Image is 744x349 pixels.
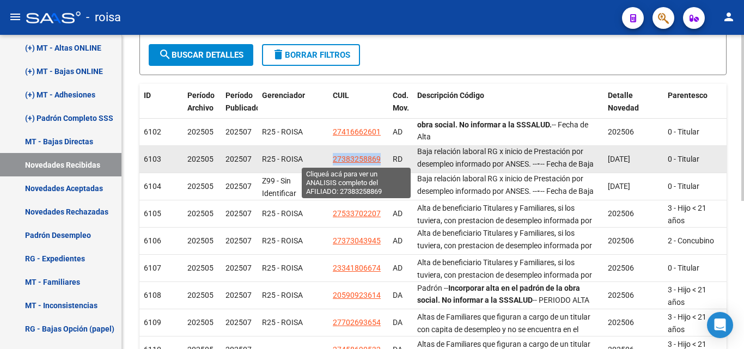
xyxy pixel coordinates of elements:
[603,84,663,132] datatable-header-cell: Detalle Novedad
[668,182,699,191] span: 0 - Titular
[225,236,252,245] span: 202507
[262,291,303,299] span: R25 - ROISA
[328,84,388,132] datatable-header-cell: CUIL
[187,127,214,136] span: 202505
[262,91,305,100] span: Gerenciador
[144,209,161,218] span: 6105
[158,48,172,61] mat-icon: search
[258,84,328,132] datatable-header-cell: Gerenciador
[663,84,723,132] datatable-header-cell: Parentesco
[262,264,303,272] span: R25 - ROISA
[225,127,252,136] span: 202507
[608,209,634,218] span: 202506
[225,91,260,112] span: Período Publicado
[262,236,303,245] span: R25 - ROISA
[225,182,252,191] span: 202507
[413,84,603,132] datatable-header-cell: Descripción Código
[333,127,381,136] span: 27416662601
[272,48,285,61] mat-icon: delete
[139,84,183,132] datatable-header-cell: ID
[144,318,161,327] span: 6109
[608,291,634,299] span: 202506
[393,155,403,163] span: RD
[144,236,161,245] span: 6106
[187,318,214,327] span: 202505
[537,187,540,195] strong: -
[393,318,403,327] span: DA
[608,91,639,112] span: Detalle Novedad
[262,44,360,66] button: Borrar Filtros
[608,264,634,272] span: 202506
[417,258,592,316] span: Alta de beneficiario Titulares y Familiares, si los tuviera, con prestacion de desempleo informad...
[272,50,350,60] span: Borrar Filtros
[393,127,403,136] span: AD
[537,160,540,168] strong: -
[262,155,303,163] span: R25 - ROISA
[608,318,634,327] span: 202506
[668,91,708,100] span: Parentesco
[333,236,381,245] span: 27373043945
[668,155,699,163] span: 0 - Titular
[608,236,634,245] span: 202506
[187,91,215,112] span: Período Archivo
[187,155,214,163] span: 202505
[333,155,381,163] span: 27383258869
[668,204,706,225] span: 3 - Hijo < 21 años
[393,182,403,191] span: RD
[187,264,214,272] span: 202505
[393,209,403,218] span: AD
[187,236,214,245] span: 202505
[149,44,253,66] button: Buscar Detalles
[86,5,121,29] span: - roisa
[262,127,303,136] span: R25 - ROISA
[393,291,403,299] span: DA
[668,236,714,245] span: 2 - Concubino
[144,127,161,136] span: 6102
[9,10,22,23] mat-icon: menu
[144,182,161,191] span: 6104
[221,84,258,132] datatable-header-cell: Período Publicado
[388,84,413,132] datatable-header-cell: Cod. Mov.
[144,291,161,299] span: 6108
[262,176,296,198] span: Z99 - Sin Identificar
[333,91,349,100] span: CUIL
[225,264,252,272] span: 202507
[417,246,590,304] span: Altas de Familiares que figuran a cargo de un titular con capita de desempleo y no se encuentra e...
[144,91,151,100] span: ID
[262,318,303,327] span: R25 - ROISA
[187,209,214,218] span: 202505
[417,108,584,129] strong: Incorporar el afiliado en el padron de la obra social. No informar a la SSSALUD.
[333,318,381,327] span: 27702693654
[608,127,634,136] span: 202506
[668,127,699,136] span: 0 - Titular
[225,155,252,163] span: 202507
[393,264,403,272] span: AD
[668,285,706,307] span: 3 - Hijo < 21 años
[158,50,243,60] span: Buscar Detalles
[333,291,381,299] span: 20590923614
[417,284,580,305] strong: Incorporar alta en el padrón de la obra social. No informar a la SSSALUD
[417,91,484,100] span: Descripción Código
[608,155,630,163] span: [DATE]
[144,264,161,272] span: 6107
[187,291,214,299] span: 202505
[183,84,221,132] datatable-header-cell: Período Archivo
[668,264,699,272] span: 0 - Titular
[722,10,735,23] mat-icon: person
[608,182,630,191] span: [DATE]
[668,313,706,334] span: 3 - Hijo < 21 años
[333,264,381,272] span: 23341806674
[393,236,403,245] span: AD
[707,312,733,338] div: Open Intercom Messenger
[417,204,592,262] span: Alta de beneficiario Titulares y Familiares, si los tuviera, con prestacion de desempleo informad...
[262,209,303,218] span: R25 - ROISA
[333,209,381,218] span: 27533702207
[225,318,252,327] span: 202507
[225,291,252,299] span: 202507
[417,83,592,141] span: Alta de beneficiario Titulares y Familiares, si los tuviera, con prestacion de desempleo informad...
[333,182,381,191] span: 20326522784
[144,155,161,163] span: 6103
[393,91,409,112] span: Cod. Mov.
[187,182,214,191] span: 202505
[225,209,252,218] span: 202507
